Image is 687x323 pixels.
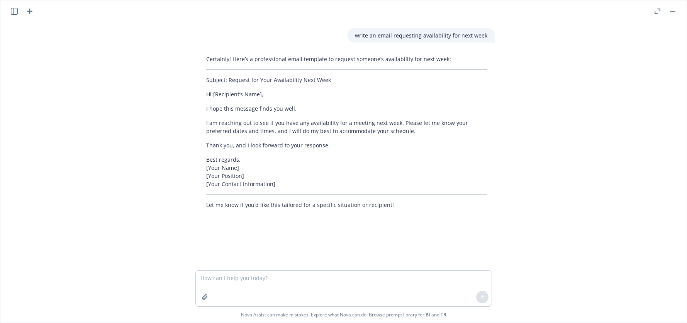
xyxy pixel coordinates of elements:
p: Best regards, [Your Name] [Your Position] [Your Contact Information] [206,156,487,188]
p: Let me know if you’d like this tailored for a specific situation or recipient! [206,201,487,209]
p: Subject: Request for Your Availability Next Week [206,76,487,84]
a: BI [426,311,430,318]
a: TR [441,311,446,318]
p: Hi [Recipient’s Name], [206,90,487,98]
p: Thank you, and I look forward to your response. [206,141,487,149]
p: write an email requesting availability for next week [355,31,487,39]
span: Nova Assist can make mistakes. Explore what Nova can do: Browse prompt library for and [241,307,446,323]
p: I am reaching out to see if you have any availability for a meeting next week. Please let me know... [206,119,487,135]
p: Certainly! Here’s a professional email template to request someone’s availability for next week: [206,55,487,63]
p: I hope this message finds you well. [206,104,487,113]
